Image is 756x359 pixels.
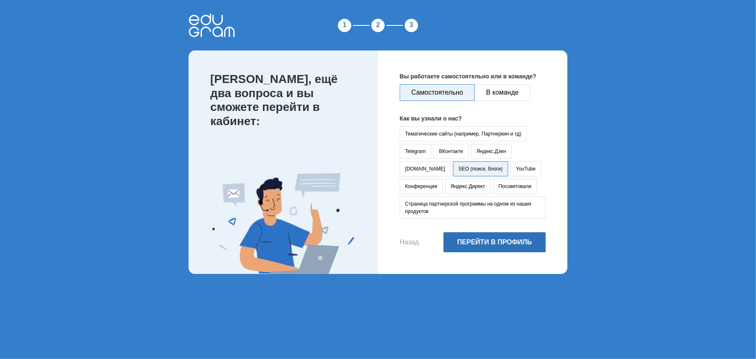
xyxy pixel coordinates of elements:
[336,17,353,34] div: 1
[493,179,537,194] button: Посоветовали
[400,84,475,101] button: Самостоятельно
[453,161,508,176] button: SEO (поиск, блоги)
[511,161,541,176] button: YouTube
[210,72,361,128] p: [PERSON_NAME], ещё два вопроса и вы сможете перейти в кабинет:
[400,126,527,141] button: Тематические сайты (например, Партнеркин и тд)
[433,144,469,159] button: ВКонтакте
[400,196,546,219] button: Страница партнерской программы на одном из наших продуктов
[400,72,546,81] p: Вы работаете самостоятельно или в команде?
[445,179,491,194] button: Яндекс.Директ
[212,173,354,274] img: Expert Image
[403,17,420,34] div: 3
[400,238,419,246] button: Назад
[370,17,386,34] div: 2
[400,144,431,159] button: Telegram
[444,232,546,252] button: Перейти в профиль
[474,84,530,101] button: В команде
[400,161,451,176] button: [DOMAIN_NAME]
[400,114,546,123] p: Как вы узнали о нас?
[471,144,512,159] button: Яндекс.Дзен
[400,179,443,194] button: Конференция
